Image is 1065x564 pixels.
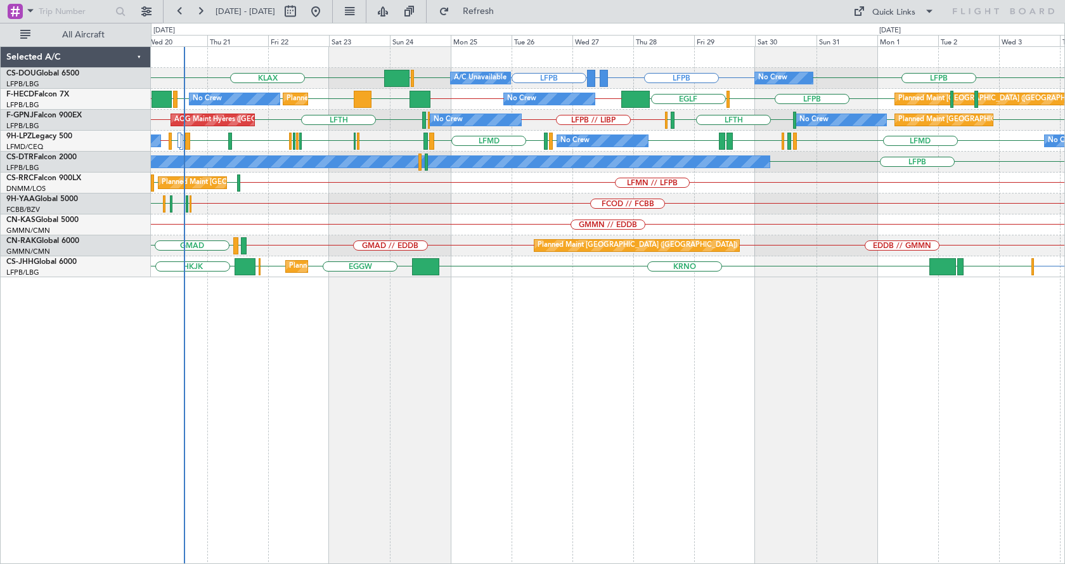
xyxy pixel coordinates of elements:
[6,205,40,214] a: FCBB/BZV
[6,237,36,245] span: CN-RAK
[999,35,1060,46] div: Wed 3
[216,6,275,17] span: [DATE] - [DATE]
[6,112,34,119] span: F-GPNJ
[6,216,35,224] span: CN-KAS
[6,247,50,256] a: GMMN/CMN
[6,226,50,235] a: GMMN/CMN
[39,2,112,21] input: Trip Number
[6,268,39,277] a: LFPB/LBG
[538,236,737,255] div: Planned Maint [GEOGRAPHIC_DATA] ([GEOGRAPHIC_DATA])
[6,112,82,119] a: F-GPNJFalcon 900EX
[6,133,32,140] span: 9H-LPZ
[879,25,901,36] div: [DATE]
[14,25,138,45] button: All Aircraft
[6,195,35,203] span: 9H-YAA
[507,89,536,108] div: No Crew
[6,174,34,182] span: CS-RRC
[268,35,329,46] div: Fri 22
[434,110,463,129] div: No Crew
[454,69,507,88] div: A/C Unavailable
[816,35,877,46] div: Sun 31
[877,35,938,46] div: Mon 1
[694,35,755,46] div: Fri 29
[872,6,915,19] div: Quick Links
[6,91,34,98] span: F-HECD
[6,154,77,161] a: CS-DTRFalcon 2000
[174,110,389,129] div: AOG Maint Hyères ([GEOGRAPHIC_DATA]-[GEOGRAPHIC_DATA])
[6,174,81,182] a: CS-RRCFalcon 900LX
[6,70,79,77] a: CS-DOUGlobal 6500
[6,258,34,266] span: CS-JHH
[6,163,39,173] a: LFPB/LBG
[512,35,572,46] div: Tue 26
[162,173,361,192] div: Planned Maint [GEOGRAPHIC_DATA] ([GEOGRAPHIC_DATA])
[6,133,72,140] a: 9H-LPZLegacy 500
[6,142,43,152] a: LFMD/CEQ
[6,258,77,266] a: CS-JHHGlobal 6000
[938,35,999,46] div: Tue 2
[6,100,39,110] a: LFPB/LBG
[6,121,39,131] a: LFPB/LBG
[153,25,175,36] div: [DATE]
[758,69,787,88] div: No Crew
[633,35,694,46] div: Thu 28
[6,79,39,89] a: LFPB/LBG
[193,89,222,108] div: No Crew
[6,154,34,161] span: CS-DTR
[560,131,590,150] div: No Crew
[6,195,78,203] a: 9H-YAAGlobal 5000
[390,35,451,46] div: Sun 24
[33,30,134,39] span: All Aircraft
[6,237,79,245] a: CN-RAKGlobal 6000
[329,35,390,46] div: Sat 23
[6,91,69,98] a: F-HECDFalcon 7X
[6,184,46,193] a: DNMM/LOS
[799,110,829,129] div: No Crew
[451,35,512,46] div: Mon 25
[6,216,79,224] a: CN-KASGlobal 5000
[287,89,486,108] div: Planned Maint [GEOGRAPHIC_DATA] ([GEOGRAPHIC_DATA])
[6,70,36,77] span: CS-DOU
[452,7,505,16] span: Refresh
[289,257,489,276] div: Planned Maint [GEOGRAPHIC_DATA] ([GEOGRAPHIC_DATA])
[146,35,207,46] div: Wed 20
[847,1,941,22] button: Quick Links
[755,35,816,46] div: Sat 30
[572,35,633,46] div: Wed 27
[207,35,268,46] div: Thu 21
[433,1,509,22] button: Refresh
